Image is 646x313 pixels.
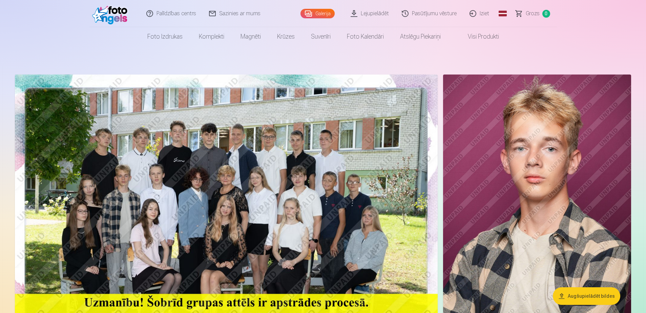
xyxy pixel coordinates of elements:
[526,9,540,18] span: Grozs
[542,10,550,18] span: 0
[269,27,303,46] a: Krūzes
[92,3,131,24] img: /fa1
[232,27,269,46] a: Magnēti
[392,27,449,46] a: Atslēgu piekariņi
[139,27,191,46] a: Foto izdrukas
[339,27,392,46] a: Foto kalendāri
[191,27,232,46] a: Komplekti
[303,27,339,46] a: Suvenīri
[449,27,507,46] a: Visi produkti
[553,287,620,305] button: Augšupielādēt bildes
[300,9,335,18] a: Galerija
